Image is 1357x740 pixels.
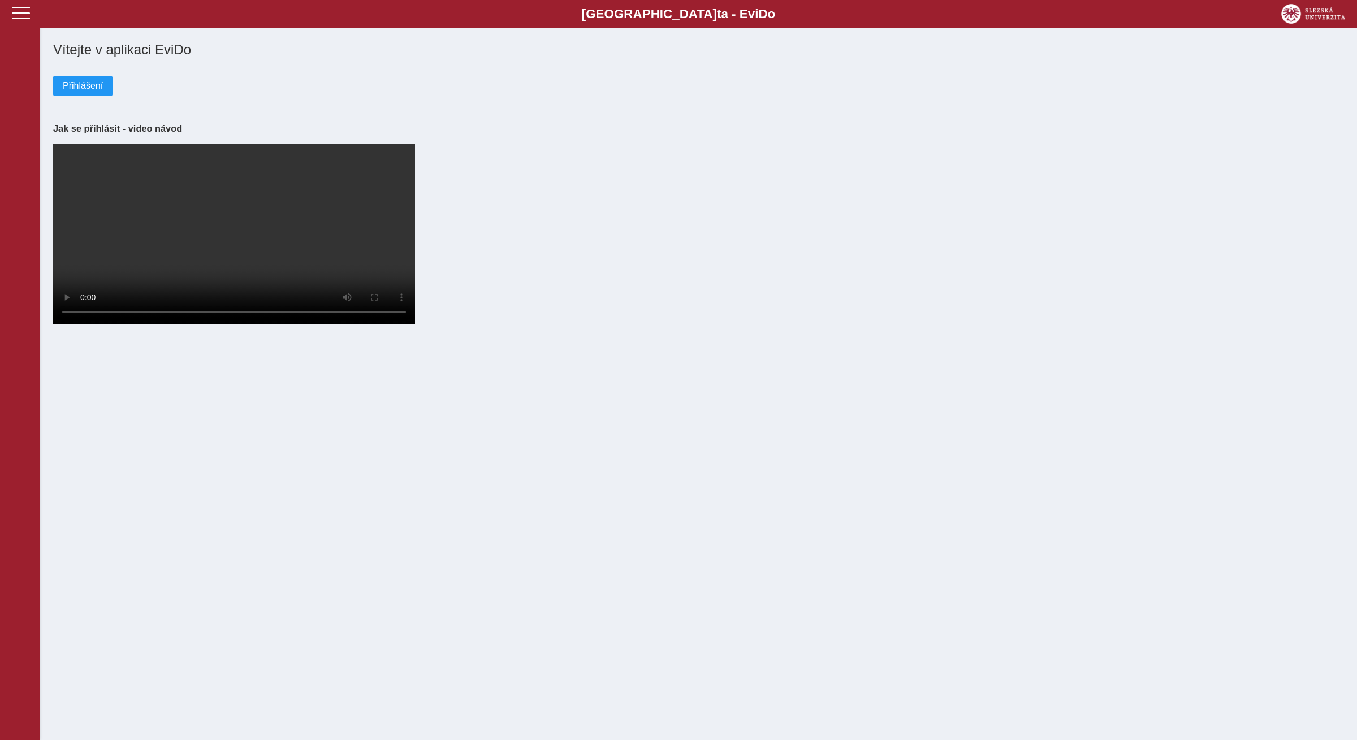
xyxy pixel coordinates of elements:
[758,7,767,21] span: D
[717,7,721,21] span: t
[53,144,415,324] video: Your browser does not support the video tag.
[63,81,103,91] span: Přihlášení
[1281,4,1345,24] img: logo_web_su.png
[768,7,776,21] span: o
[34,7,1323,21] b: [GEOGRAPHIC_DATA] a - Evi
[53,123,1343,134] h3: Jak se přihlásit - video návod
[53,76,113,96] button: Přihlášení
[53,42,1343,58] h1: Vítejte v aplikaci EviDo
